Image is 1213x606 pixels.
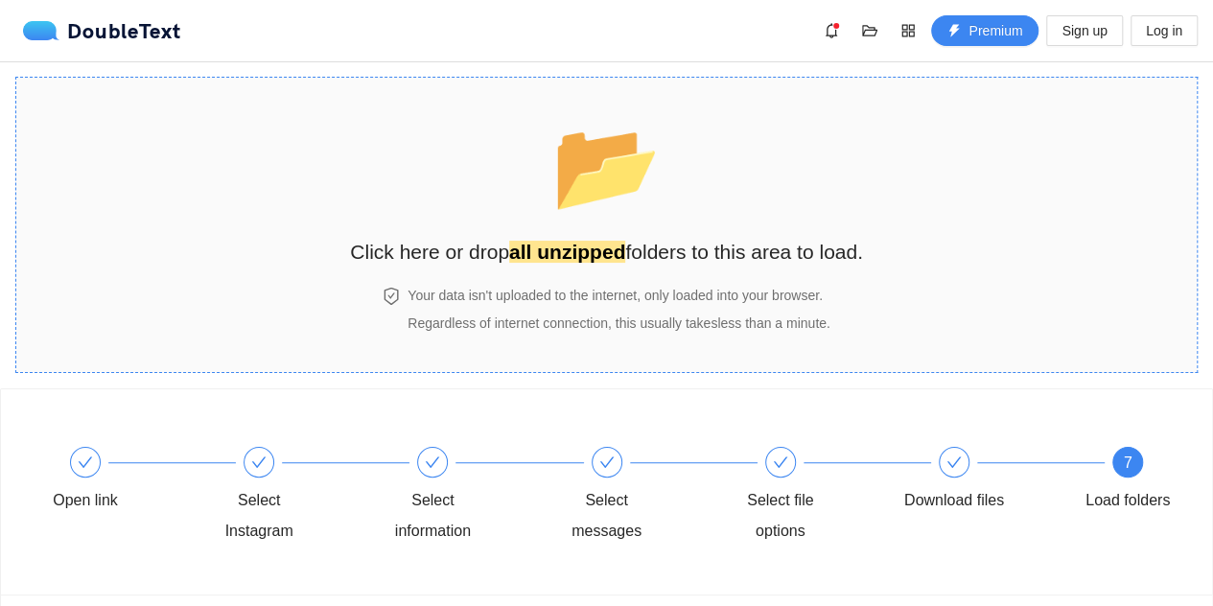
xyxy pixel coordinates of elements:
span: check [599,454,615,470]
div: DoubleText [23,21,181,40]
h4: Your data isn't uploaded to the internet, only loaded into your browser. [408,285,829,306]
div: Select messages [551,447,725,547]
button: bell [816,15,847,46]
div: Download files [898,447,1072,516]
span: bell [817,23,846,38]
span: Log in [1146,20,1182,41]
div: 7Load folders [1072,447,1183,516]
button: appstore [893,15,923,46]
span: appstore [894,23,922,38]
button: folder-open [854,15,885,46]
button: Sign up [1046,15,1122,46]
span: Premium [968,20,1022,41]
div: Open link [30,447,203,516]
span: 7 [1124,454,1132,471]
h2: Click here or drop folders to this area to load. [350,236,863,268]
a: logoDoubleText [23,21,181,40]
div: Select information [377,485,488,547]
div: Download files [904,485,1004,516]
div: Select file options [725,485,836,547]
span: safety-certificate [383,288,400,305]
div: Open link [53,485,118,516]
img: logo [23,21,67,40]
strong: all unzipped [509,241,625,263]
div: Load folders [1085,485,1170,516]
span: Regardless of internet connection, this usually takes less than a minute . [408,315,829,331]
button: Log in [1131,15,1198,46]
span: check [78,454,93,470]
div: Select Instagram [203,447,377,547]
span: check [425,454,440,470]
span: check [946,454,962,470]
span: check [773,454,788,470]
div: Select Instagram [203,485,315,547]
div: Select information [377,447,550,547]
span: Sign up [1061,20,1107,41]
div: Select file options [725,447,898,547]
span: folder [551,117,662,215]
span: check [251,454,267,470]
button: thunderboltPremium [931,15,1038,46]
span: folder-open [855,23,884,38]
span: thunderbolt [947,24,961,39]
div: Select messages [551,485,663,547]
